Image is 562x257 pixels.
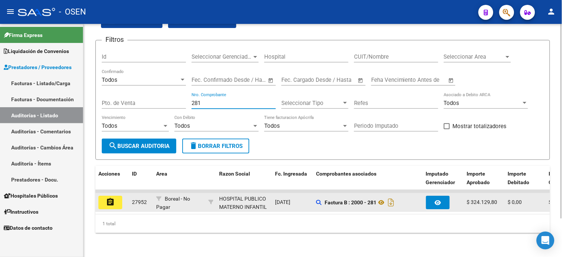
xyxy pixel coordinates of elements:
[4,224,53,232] span: Datos de contacto
[192,53,252,60] span: Seleccionar Gerenciador
[316,171,376,177] span: Comprobantes asociados
[102,123,117,129] span: Todos
[467,199,498,205] span: $ 324.129,80
[453,122,507,131] span: Mostrar totalizadores
[132,171,137,177] span: ID
[357,76,365,85] button: Open calendar
[4,31,42,39] span: Firma Express
[129,166,153,199] datatable-header-cell: ID
[325,199,376,205] strong: Factura B : 2000 - 281
[219,195,269,229] div: HOSPITAL PUBLICO MATERNO INFANTIL SOCIEDAD DEL ESTADO
[174,123,190,129] span: Todos
[189,141,198,150] mat-icon: delete
[426,171,455,185] span: Imputado Gerenciador
[467,171,490,185] span: Importe Aprobado
[102,139,176,154] button: Buscar Auditoria
[156,171,167,177] span: Area
[275,199,290,205] span: [DATE]
[312,77,348,83] input: End date
[547,7,556,16] mat-icon: person
[219,171,250,177] span: Razon Social
[132,199,147,205] span: 27952
[189,143,243,149] span: Borrar Filtros
[505,166,546,199] datatable-header-cell: Importe Debitado
[4,192,58,200] span: Hospitales Públicos
[107,18,157,25] span: Exportar CSV
[275,171,307,177] span: Fc. Ingresada
[98,171,120,177] span: Acciones
[313,166,423,199] datatable-header-cell: Comprobantes asociados
[386,196,396,208] i: Descargar documento
[281,100,342,106] span: Seleccionar Tipo
[6,7,15,16] mat-icon: menu
[102,34,127,45] h3: Filtros
[281,77,306,83] input: Start date
[447,76,456,85] button: Open calendar
[464,166,505,199] datatable-header-cell: Importe Aprobado
[264,123,280,129] span: Todos
[102,77,117,83] span: Todos
[59,4,86,20] span: - OSEN
[444,53,504,60] span: Seleccionar Area
[95,214,550,233] div: 1 total
[216,166,272,199] datatable-header-cell: Razon Social
[4,208,38,216] span: Instructivos
[153,166,205,199] datatable-header-cell: Area
[108,141,117,150] mat-icon: search
[267,76,275,85] button: Open calendar
[219,195,269,210] div: - 30711560099
[423,166,464,199] datatable-header-cell: Imputado Gerenciador
[106,198,115,207] mat-icon: assignment
[444,100,460,106] span: Todos
[508,171,530,185] span: Importe Debitado
[4,47,69,55] span: Liquidación de Convenios
[182,139,249,154] button: Borrar Filtros
[156,196,190,210] span: Boreal - No Pagar
[192,77,216,83] input: Start date
[222,77,259,83] input: End date
[537,232,555,250] div: Open Intercom Messenger
[108,143,170,149] span: Buscar Auditoria
[508,199,522,205] span: $ 0,00
[272,166,313,199] datatable-header-cell: Fc. Ingresada
[4,63,72,71] span: Prestadores / Proveedores
[95,166,129,199] datatable-header-cell: Acciones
